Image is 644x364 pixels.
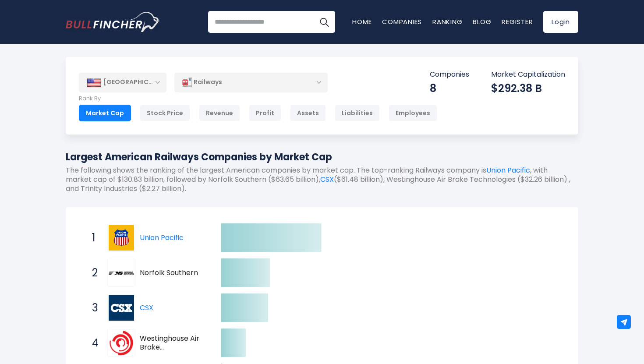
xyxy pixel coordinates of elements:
[140,334,206,353] span: Westinghouse Air Brake Technologies
[79,95,437,102] p: Rank By
[109,330,134,356] img: Westinghouse Air Brake Technologies
[430,81,469,95] div: 8
[88,336,96,350] span: 4
[88,265,96,280] span: 2
[543,11,578,33] a: Login
[352,17,372,26] a: Home
[66,150,578,164] h1: Largest American Railways Companies by Market Cap
[335,105,380,121] div: Liabilities
[491,81,565,95] div: $292.38 B
[109,225,134,251] img: Union Pacific
[320,174,334,184] a: CSX
[199,105,240,121] div: Revenue
[249,105,281,121] div: Profit
[382,17,422,26] a: Companies
[486,165,530,175] a: Union Pacific
[88,300,96,315] span: 3
[491,70,565,79] p: Market Capitalization
[107,294,140,322] a: CSX
[140,105,190,121] div: Stock Price
[140,303,153,313] a: CSX
[109,295,134,321] img: CSX
[109,272,134,274] img: Norfolk Southern
[66,166,578,193] p: The following shows the ranking of the largest American companies by market cap. The top-ranking ...
[290,105,326,121] div: Assets
[502,17,533,26] a: Register
[174,72,328,92] div: Railways
[79,105,131,121] div: Market Cap
[66,12,160,32] a: Go to homepage
[140,269,206,278] span: Norfolk Southern
[140,233,184,243] a: Union Pacific
[66,12,160,32] img: Bullfincher logo
[473,17,491,26] a: Blog
[313,11,335,33] button: Search
[79,73,166,92] div: [GEOGRAPHIC_DATA]
[389,105,437,121] div: Employees
[430,70,469,79] p: Companies
[88,230,96,245] span: 1
[107,224,140,252] a: Union Pacific
[432,17,462,26] a: Ranking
